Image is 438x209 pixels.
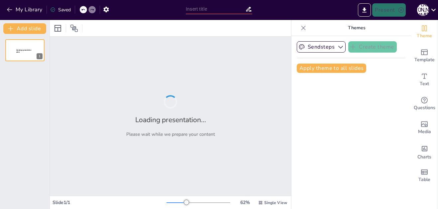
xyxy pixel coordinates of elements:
span: Sendsteps presentation editor [16,49,31,53]
button: [PERSON_NAME] [417,3,429,17]
button: My Library [5,4,45,15]
div: Add ready made slides [411,44,438,68]
div: Saved [50,7,71,13]
button: Create theme [348,41,397,53]
span: Media [418,128,431,135]
button: Add slide [3,23,46,34]
span: Theme [417,32,432,40]
div: Get real-time input from your audience [411,92,438,116]
span: Questions [414,104,435,111]
div: 1 [5,39,45,61]
span: Single View [264,200,287,205]
span: Position [70,24,78,32]
button: Export to PowerPoint [358,3,371,17]
div: Add charts and graphs [411,140,438,164]
div: 62 % [237,199,253,206]
p: Please wait while we prepare your content [126,131,215,137]
div: [PERSON_NAME] [417,4,429,16]
div: Add images, graphics, shapes or video [411,116,438,140]
div: Change the overall theme [411,20,438,44]
div: Add a table [411,164,438,188]
h2: Loading presentation... [135,115,206,124]
button: Present [372,3,405,17]
button: Apply theme to all slides [297,64,366,73]
input: Insert title [186,4,245,14]
span: Charts [417,153,431,161]
span: Text [420,80,429,88]
div: 1 [37,53,43,59]
p: Themes [309,20,404,36]
div: Layout [53,23,63,34]
span: Template [414,56,435,64]
div: Add text boxes [411,68,438,92]
span: Table [418,176,430,183]
div: Slide 1 / 1 [53,199,166,206]
button: Sendsteps [297,41,346,53]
